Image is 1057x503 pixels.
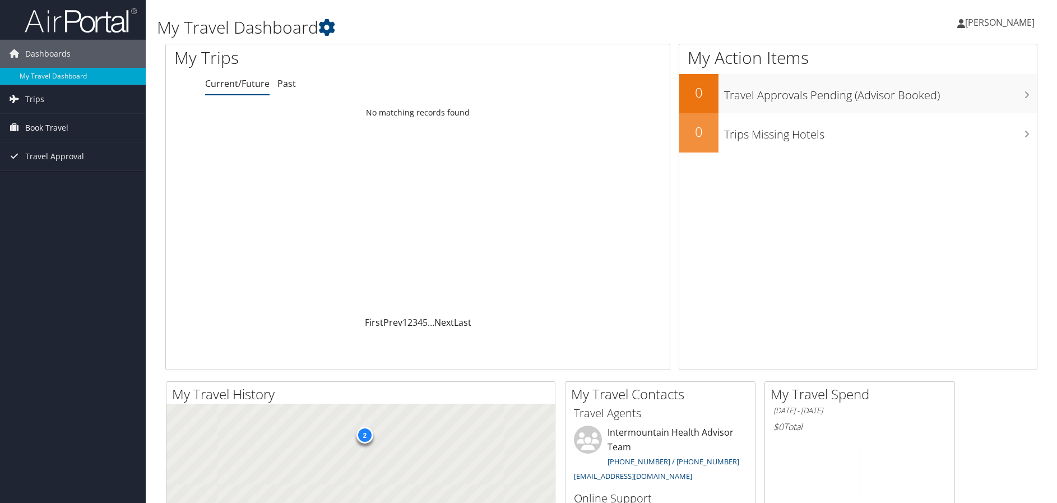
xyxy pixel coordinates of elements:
span: Dashboards [25,40,71,68]
a: Next [434,316,454,329]
a: 1 [402,316,407,329]
td: No matching records found [166,103,670,123]
li: Intermountain Health Advisor Team [568,426,752,486]
h1: My Travel Dashboard [157,16,749,39]
a: 5 [423,316,428,329]
a: Current/Future [205,77,270,90]
a: 2 [407,316,412,329]
span: … [428,316,434,329]
a: [EMAIL_ADDRESS][DOMAIN_NAME] [574,471,692,481]
h3: Travel Agents [574,405,747,421]
h1: My Action Items [679,46,1037,70]
h2: My Travel History [172,385,555,404]
h3: Trips Missing Hotels [724,121,1037,142]
h2: 0 [679,83,718,102]
a: 3 [412,316,418,329]
h2: My Travel Contacts [571,385,755,404]
a: 0Trips Missing Hotels [679,113,1037,153]
a: Past [277,77,296,90]
img: airportal-logo.png [25,7,137,34]
h2: 0 [679,122,718,141]
a: 4 [418,316,423,329]
span: Trips [25,85,44,113]
h3: Travel Approvals Pending (Advisor Booked) [724,82,1037,103]
a: 0Travel Approvals Pending (Advisor Booked) [679,74,1037,113]
span: Book Travel [25,114,68,142]
span: $0 [773,421,784,433]
h6: Total [773,421,946,433]
div: 2 [356,427,373,444]
a: [PERSON_NAME] [957,6,1046,39]
a: First [365,316,383,329]
h2: My Travel Spend [771,385,954,404]
a: Prev [383,316,402,329]
h6: [DATE] - [DATE] [773,405,946,416]
a: Last [454,316,471,329]
h1: My Trips [174,46,452,70]
span: Travel Approval [25,142,84,170]
a: [PHONE_NUMBER] / [PHONE_NUMBER] [608,456,739,467]
span: [PERSON_NAME] [965,16,1035,29]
